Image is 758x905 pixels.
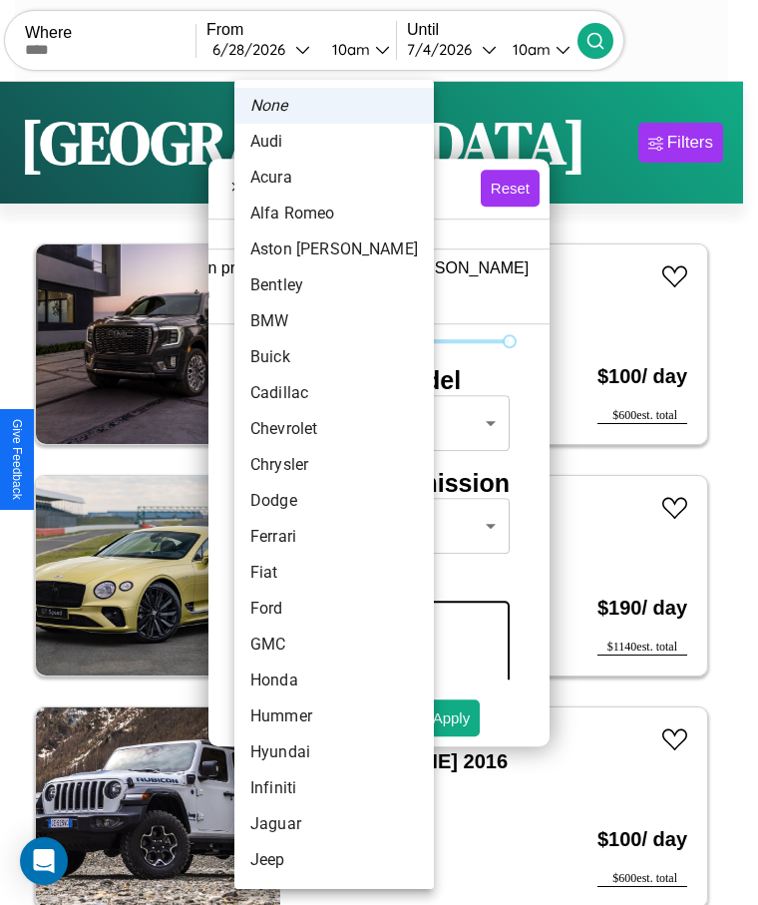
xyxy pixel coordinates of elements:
li: Buick [234,339,434,375]
li: Hyundai [234,734,434,770]
em: None [250,94,288,118]
li: Honda [234,663,434,698]
li: BMW [234,303,434,339]
li: Ford [234,591,434,627]
li: Jaguar [234,806,434,842]
li: Bentley [234,267,434,303]
li: Chrysler [234,447,434,483]
li: Acura [234,160,434,196]
li: Jeep [234,842,434,878]
li: Hummer [234,698,434,734]
li: Ferrari [234,519,434,555]
div: Open Intercom Messenger [20,837,68,885]
li: Cadillac [234,375,434,411]
li: Infiniti [234,770,434,806]
li: Aston [PERSON_NAME] [234,231,434,267]
li: Dodge [234,483,434,519]
li: Audi [234,124,434,160]
li: Alfa Romeo [234,196,434,231]
li: Fiat [234,555,434,591]
li: GMC [234,627,434,663]
div: Give Feedback [10,419,24,500]
li: Chevrolet [234,411,434,447]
